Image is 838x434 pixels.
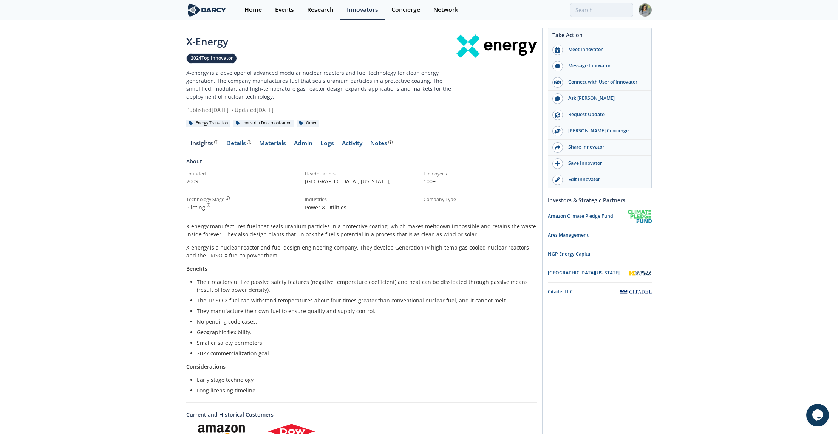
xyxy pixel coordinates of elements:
[305,170,418,177] div: Headquarters
[316,140,338,149] a: Logs
[197,386,532,394] li: Long licensing timeline
[548,31,651,42] div: Take Action
[563,160,648,167] div: Save Innovator
[186,203,300,211] div: Piloting
[366,140,396,149] a: Notes
[186,243,537,259] p: X-energy is a nuclear reactor and fuel design engineering company. They develop Generation IV hig...
[307,7,334,13] div: Research
[197,296,532,304] li: The TRISO-X fuel can withstand temperatures about four times greater than conventional nuclear fu...
[186,177,300,185] p: 2009
[214,140,218,144] img: information.svg
[186,363,226,370] strong: Considerations
[424,196,537,203] div: Company Type
[197,339,532,347] li: Smaller safety perimeters
[548,194,652,207] div: Investors & Strategic Partners
[628,210,652,223] img: Amazon Climate Pledge Fund
[186,265,207,272] strong: Benefits
[297,120,319,127] div: Other
[197,376,532,384] li: Early stage technology
[620,290,652,294] img: Citadel LLC
[338,140,366,149] a: Activity
[305,204,346,211] span: Power & Utilities
[424,177,537,185] p: 100+
[433,7,458,13] div: Network
[186,411,537,418] a: Current and Historical Customers
[197,278,532,294] li: Their reactors utilize passive safety features (negative temperature coefficient) and heat can be...
[806,404,830,426] iframe: chat widget
[244,7,262,13] div: Home
[548,251,652,257] div: NGP Energy Capital
[563,111,648,118] div: Request Update
[548,172,651,188] a: Edit Innovator
[197,307,532,315] li: They manufacture their own fuel to ensure quality and supply control.
[186,3,227,17] img: logo-wide.svg
[548,267,652,280] a: [GEOGRAPHIC_DATA][US_STATE] University of Michigan
[186,53,237,64] a: 2024Top Innovator
[347,7,378,13] div: Innovators
[186,34,456,49] div: X-Energy
[563,144,648,150] div: Share Innovator
[226,140,251,146] div: Details
[255,140,290,149] a: Materials
[305,177,418,185] p: [GEOGRAPHIC_DATA], [US_STATE] , [GEOGRAPHIC_DATA]
[197,318,532,325] li: No pending code cases.
[197,328,532,336] li: Geographic flexibility.
[226,196,230,200] img: information.svg
[563,95,648,102] div: Ask [PERSON_NAME]
[563,46,648,53] div: Meet Innovator
[186,157,537,170] div: About
[186,170,300,177] div: Founded
[563,176,648,183] div: Edit Innovator
[548,213,628,220] div: Amazon Climate Pledge Fund
[424,203,537,211] p: --
[275,7,294,13] div: Events
[197,349,532,357] li: 2027 commercialization goal
[370,140,393,146] div: Notes
[186,140,222,149] a: Insights
[563,62,648,69] div: Message Innovator
[424,170,537,177] div: Employees
[186,120,230,127] div: Energy Transition
[548,156,651,172] button: Save Innovator
[570,3,633,17] input: Advanced Search
[222,140,255,149] a: Details
[207,203,211,208] img: information.svg
[391,7,420,13] div: Concierge
[563,127,648,134] div: [PERSON_NAME] Concierge
[548,210,652,223] a: Amazon Climate Pledge Fund Amazon Climate Pledge Fund
[186,69,456,101] p: X-energy is a developer of advanced modular nuclear reactors and fuel technology for clean energy...
[186,222,537,238] p: X-energy manufactures fuel that seals uranium particles in a protective coating, which makes melt...
[186,196,224,203] div: Technology Stage
[190,140,218,146] div: Insights
[548,285,652,299] a: Citadel LLC Citadel LLC
[388,140,393,144] img: information.svg
[639,3,652,17] img: Profile
[290,140,316,149] a: Admin
[548,248,652,261] a: NGP Energy Capital
[247,140,251,144] img: information.svg
[548,270,628,276] div: [GEOGRAPHIC_DATA][US_STATE]
[548,288,620,295] div: Citadel LLC
[548,232,652,239] div: Ares Management
[305,196,418,203] div: Industries
[230,106,235,113] span: •
[548,229,652,242] a: Ares Management
[628,267,652,280] img: University of Michigan
[233,120,294,127] div: Industrial Decarbonization
[563,79,648,85] div: Connect with User of Innovator
[186,106,456,114] div: Published [DATE] Updated [DATE]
